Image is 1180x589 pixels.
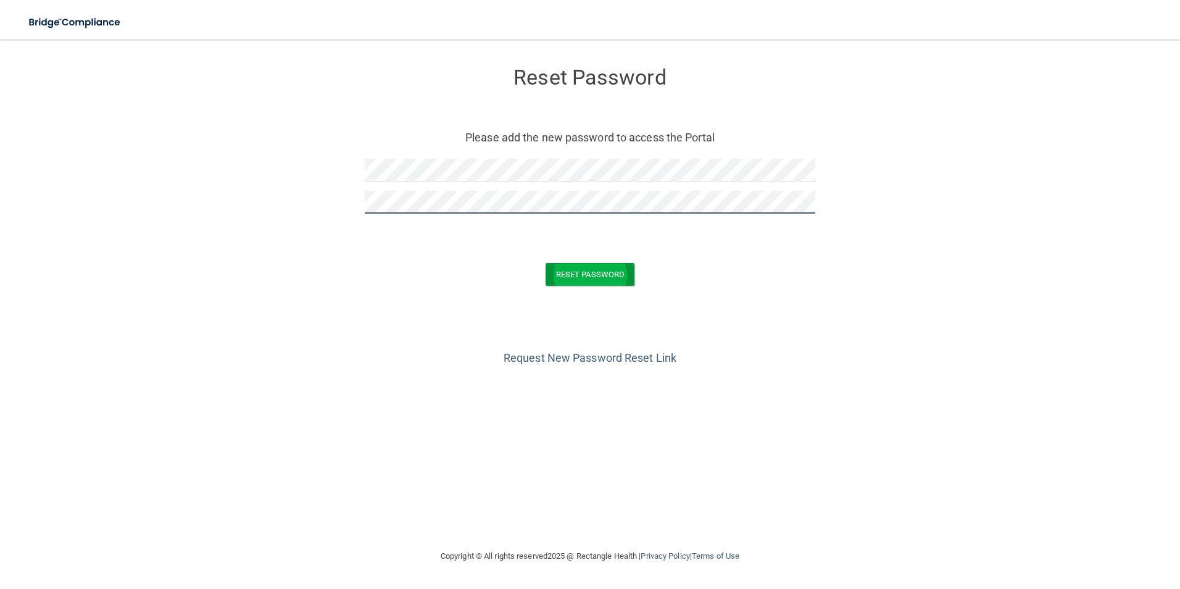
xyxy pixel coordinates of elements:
[374,127,806,148] p: Please add the new password to access the Portal
[19,10,132,35] img: bridge_compliance_login_screen.278c3ca4.svg
[546,263,634,286] button: Reset Password
[365,66,815,89] h3: Reset Password
[365,537,815,576] div: Copyright © All rights reserved 2025 @ Rectangle Health | |
[692,551,739,561] a: Terms of Use
[504,351,676,364] a: Request New Password Reset Link
[641,551,689,561] a: Privacy Policy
